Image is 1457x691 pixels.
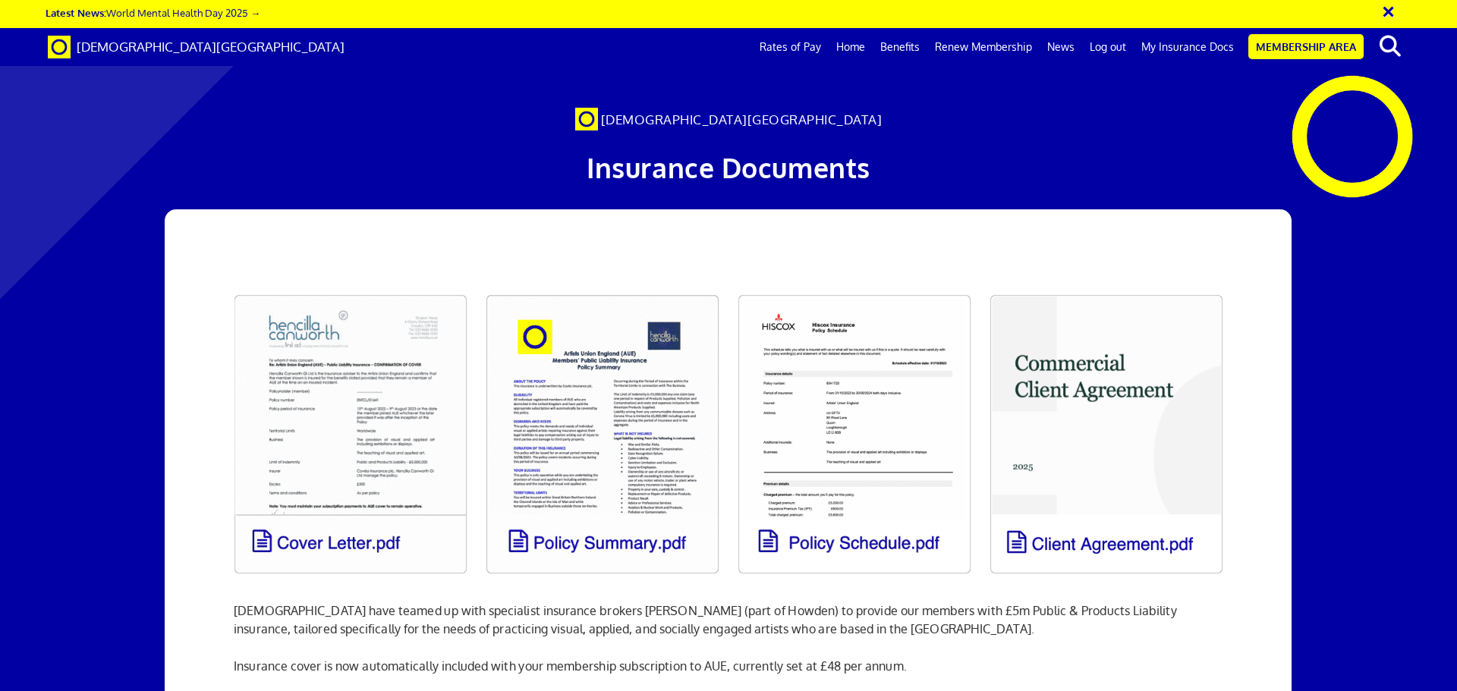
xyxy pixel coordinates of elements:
[873,28,927,66] a: Benefits
[587,150,870,184] span: Insurance Documents
[1367,30,1413,62] button: search
[77,39,345,55] span: [DEMOGRAPHIC_DATA][GEOGRAPHIC_DATA]
[1040,28,1082,66] a: News
[46,6,260,19] a: Latest News:World Mental Health Day 2025 →
[1082,28,1134,66] a: Log out
[752,28,829,66] a: Rates of Pay
[234,583,1223,638] p: [DEMOGRAPHIC_DATA] have teamed up with specialist insurance brokers [PERSON_NAME] (part of Howden...
[829,28,873,66] a: Home
[36,28,356,66] a: Brand [DEMOGRAPHIC_DATA][GEOGRAPHIC_DATA]
[601,112,883,127] span: [DEMOGRAPHIC_DATA][GEOGRAPHIC_DATA]
[1134,28,1241,66] a: My Insurance Docs
[927,28,1040,66] a: Renew Membership
[1248,34,1364,59] a: Membership Area
[234,657,1223,675] p: Insurance cover is now automatically included with your membership subscription to AUE, currently...
[46,6,106,19] strong: Latest News:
